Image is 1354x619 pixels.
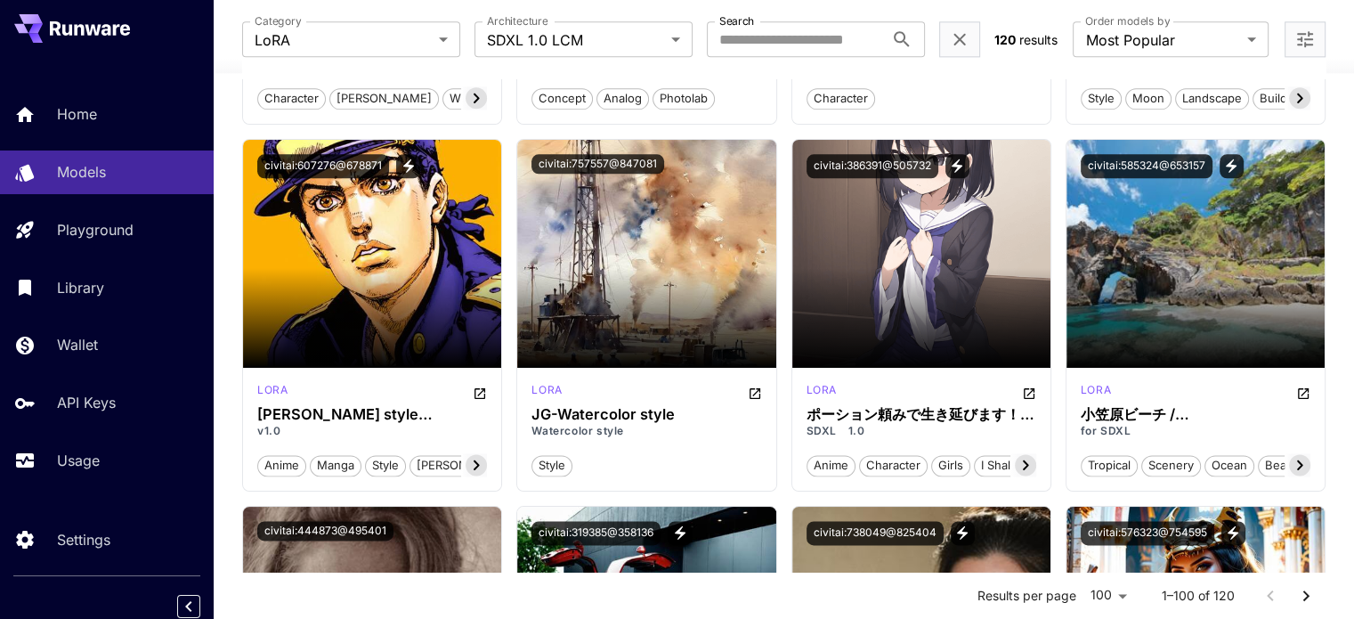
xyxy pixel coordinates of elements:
[1081,86,1122,110] button: style
[330,90,438,108] span: [PERSON_NAME]
[1081,521,1214,545] button: civitai:576323@754595
[719,13,754,29] label: Search
[1081,154,1212,178] button: civitai:585324@653157
[653,86,715,110] button: photolab
[532,457,572,475] span: style
[532,90,592,108] span: concept
[1085,13,1170,29] label: Order models by
[932,457,969,475] span: girls
[807,457,855,475] span: anime
[443,90,555,108] span: wuthering_waves
[487,29,664,51] span: SDXL 1.0 LCM
[1082,457,1137,475] span: tropical
[977,587,1076,605] p: Results per page
[1288,578,1324,614] button: Go to next page
[365,453,406,476] button: style
[596,86,649,110] button: analog
[807,382,837,398] p: lora
[1253,86,1311,110] button: building
[531,382,562,403] div: SDXL 1.0 LCM
[1082,90,1121,108] span: style
[807,90,874,108] span: character
[1220,154,1244,178] button: View trigger words
[975,457,1152,475] span: i shall survive using portions!
[668,521,692,545] button: View trigger words
[1081,406,1310,423] div: 小笠原ビーチ / Ogasawara beach
[531,521,661,545] button: civitai:319385@358136
[1081,382,1111,398] p: lora
[974,453,1153,476] button: i shall survive using portions!
[442,86,555,110] button: wuthering_waves
[748,382,762,403] button: Open in CivitAI
[257,406,487,423] div: Araki hirohiko style [JOJO]
[1142,457,1200,475] span: scenery
[531,86,593,110] button: concept
[410,457,518,475] span: [PERSON_NAME]
[1258,453,1307,476] button: beach
[1141,453,1201,476] button: scenery
[257,154,389,178] button: civitai:607276@678871
[366,457,405,475] span: style
[807,406,1036,423] div: ポーション頼みで生き延びます！ カオル
[310,453,361,476] button: manga
[255,29,432,51] span: LoRA
[531,453,572,476] button: style
[57,277,104,298] p: Library
[1019,32,1058,47] span: results
[1085,29,1240,51] span: Most Popular
[1081,453,1138,476] button: tropical
[531,154,664,174] button: civitai:757557@847081
[257,423,487,439] p: v1.0
[807,86,875,110] button: character
[396,154,420,178] button: View trigger words
[531,423,761,439] p: Watercolor style
[1175,86,1249,110] button: landscape
[473,382,487,403] button: Open in CivitAI
[487,13,547,29] label: Architecture
[1205,457,1253,475] span: ocean
[807,521,944,545] button: civitai:738049@825404
[994,32,1016,47] span: 120
[257,382,288,398] p: lora
[258,90,325,108] span: character
[807,453,855,476] button: anime
[311,457,361,475] span: manga
[859,453,928,476] button: character
[57,161,106,183] p: Models
[1125,86,1172,110] button: moon
[1259,457,1306,475] span: beach
[931,453,970,476] button: girls
[257,521,393,541] button: civitai:444873@495401
[531,406,761,423] h3: JG-Watercolor style
[257,382,288,403] div: SDXL 1.0 LCM
[1296,382,1310,403] button: Open in CivitAI
[57,529,110,550] p: Settings
[57,392,116,413] p: API Keys
[949,29,970,51] button: Clear filters (2)
[258,457,305,475] span: anime
[1081,382,1111,403] div: SDXL 1.0 LCM
[177,595,200,618] button: Collapse sidebar
[255,13,302,29] label: Category
[1022,382,1036,403] button: Open in CivitAI
[1083,582,1133,608] div: 100
[57,334,98,355] p: Wallet
[257,406,487,423] h3: [PERSON_NAME] style [[PERSON_NAME]]
[860,457,927,475] span: character
[1176,90,1248,108] span: landscape
[57,450,100,471] p: Usage
[597,90,648,108] span: analog
[257,453,306,476] button: anime
[329,86,439,110] button: [PERSON_NAME]
[257,86,326,110] button: character
[1126,90,1171,108] span: moon
[1294,29,1316,51] button: Open more filters
[653,90,714,108] span: photolab
[57,219,134,240] p: Playground
[807,154,938,178] button: civitai:386391@505732
[1221,521,1245,545] button: View trigger words
[1253,90,1310,108] span: building
[1081,423,1310,439] p: for SDXL
[951,521,975,545] button: View trigger words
